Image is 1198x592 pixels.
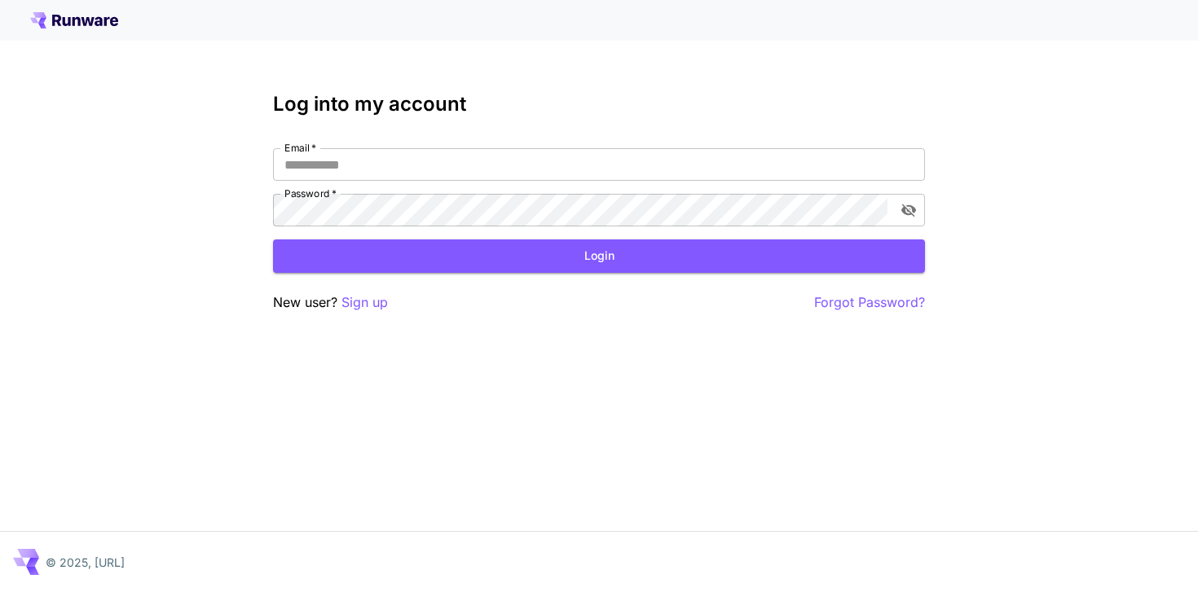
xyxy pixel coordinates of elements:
button: Login [273,239,925,273]
label: Password [284,186,337,200]
p: New user? [273,292,388,313]
label: Email [284,141,316,155]
button: Forgot Password? [814,292,925,313]
button: toggle password visibility [894,195,923,225]
button: Sign up [341,292,388,313]
p: © 2025, [URL] [46,554,125,571]
h3: Log into my account [273,93,925,116]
